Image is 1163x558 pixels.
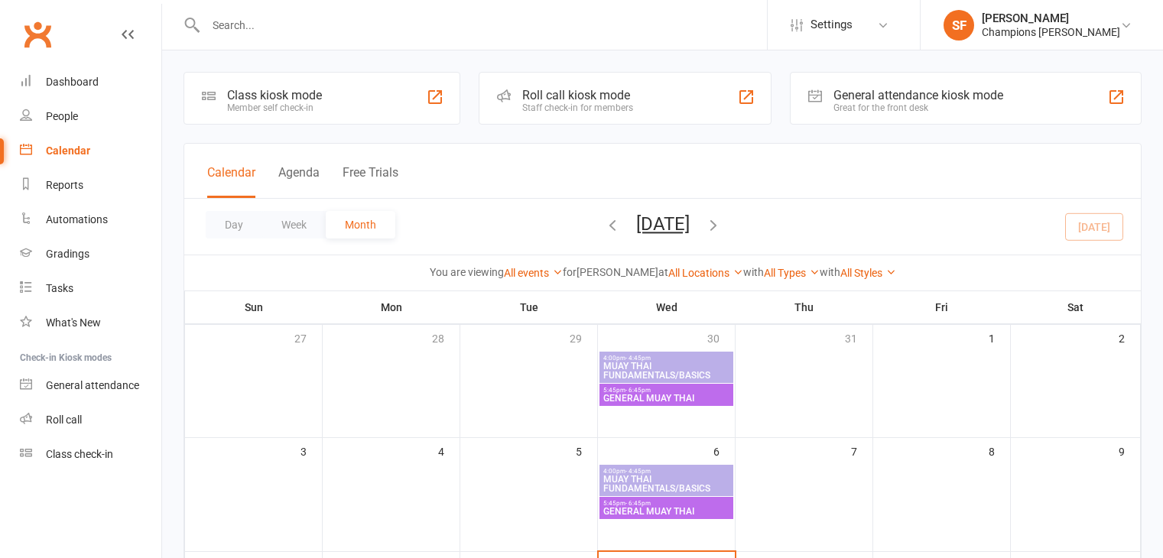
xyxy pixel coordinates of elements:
strong: with [820,266,840,278]
th: Fri [873,291,1011,323]
div: Champions [PERSON_NAME] [982,25,1120,39]
div: Gradings [46,248,89,260]
button: Calendar [207,165,255,198]
div: Dashboard [46,76,99,88]
div: Automations [46,213,108,225]
span: - 4:45pm [625,355,651,362]
span: - 4:45pm [625,468,651,475]
strong: [PERSON_NAME] [577,266,658,278]
a: Clubworx [18,15,57,54]
div: SF [944,10,974,41]
div: What's New [46,316,101,329]
a: Gradings [20,237,161,271]
a: Roll call [20,403,161,437]
span: 5:45pm [603,387,730,394]
span: MUAY THAI FUNDAMENTALS/BASICS [603,362,730,380]
div: Class kiosk mode [227,88,322,102]
div: General attendance kiosk mode [833,88,1003,102]
div: General attendance [46,379,139,391]
a: Class kiosk mode [20,437,161,472]
strong: You are viewing [430,266,504,278]
span: Settings [811,8,853,42]
input: Search... [201,15,767,36]
a: General attendance kiosk mode [20,368,161,403]
span: GENERAL MUAY THAI [603,394,730,403]
button: Free Trials [343,165,398,198]
div: 2 [1119,325,1140,350]
span: MUAY THAI FUNDAMENTALS/BASICS [603,475,730,493]
button: Month [326,211,395,238]
a: All Locations [668,267,743,279]
th: Wed [598,291,736,323]
span: GENERAL MUAY THAI [603,507,730,516]
div: 7 [851,438,872,463]
button: Agenda [278,165,320,198]
span: 5:45pm [603,500,730,507]
button: [DATE] [636,213,690,235]
a: Automations [20,203,161,237]
div: 6 [713,438,735,463]
div: 27 [294,325,322,350]
a: All Types [764,267,820,279]
span: - 6:45pm [625,500,651,507]
div: 29 [570,325,597,350]
div: 28 [432,325,460,350]
th: Mon [323,291,460,323]
th: Tue [460,291,598,323]
th: Sat [1011,291,1141,323]
a: Dashboard [20,65,161,99]
div: People [46,110,78,122]
th: Sun [185,291,323,323]
div: Roll call kiosk mode [522,88,633,102]
div: 3 [300,438,322,463]
a: What's New [20,306,161,340]
div: 1 [989,325,1010,350]
div: Staff check-in for members [522,102,633,113]
span: 4:00pm [603,468,730,475]
div: Class check-in [46,448,113,460]
div: 31 [845,325,872,350]
div: 4 [438,438,460,463]
div: 30 [707,325,735,350]
span: 4:00pm [603,355,730,362]
strong: for [563,266,577,278]
button: Day [206,211,262,238]
button: Week [262,211,326,238]
div: Reports [46,179,83,191]
a: All Styles [840,267,896,279]
strong: with [743,266,764,278]
div: 5 [576,438,597,463]
strong: at [658,266,668,278]
div: Roll call [46,414,82,426]
a: Reports [20,168,161,203]
span: - 6:45pm [625,387,651,394]
div: 9 [1119,438,1140,463]
div: Calendar [46,144,90,157]
div: [PERSON_NAME] [982,11,1120,25]
div: Great for the front desk [833,102,1003,113]
a: People [20,99,161,134]
th: Thu [736,291,873,323]
div: Member self check-in [227,102,322,113]
a: Calendar [20,134,161,168]
a: Tasks [20,271,161,306]
div: 8 [989,438,1010,463]
div: Tasks [46,282,73,294]
a: All events [504,267,563,279]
